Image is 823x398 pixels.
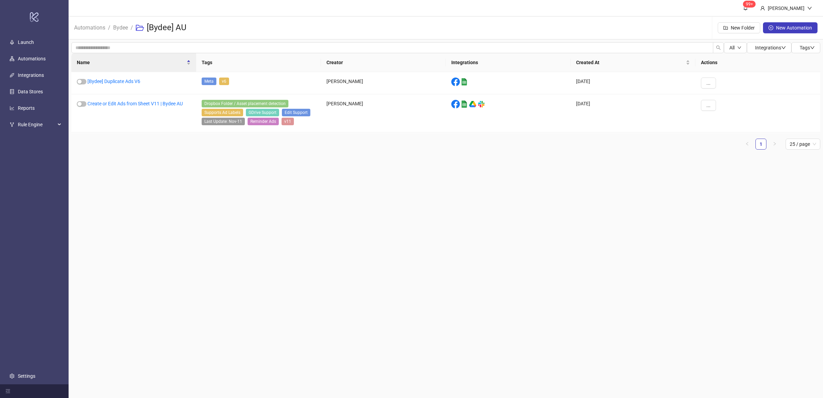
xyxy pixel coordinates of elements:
span: fork [10,122,14,127]
div: [DATE] [571,72,695,94]
span: GDrive Support [246,109,279,116]
li: / [131,17,133,39]
span: plus-circle [768,25,773,30]
a: Reports [18,105,35,111]
span: New Automation [776,25,812,31]
h3: [Bydee] AU [147,22,187,33]
button: left [742,139,753,150]
span: left [745,142,749,146]
a: [Bydee] Duplicate Ads V6 [87,79,140,84]
span: down [807,6,812,11]
span: Name [77,59,185,66]
a: Integrations [18,72,44,78]
div: Page Size [786,139,820,150]
th: Created At [571,53,695,72]
span: ... [706,103,711,108]
a: Bydee [112,23,129,31]
span: v6 [219,78,229,85]
span: Reminder Ads [248,118,279,125]
span: ... [706,80,711,86]
span: down [781,45,786,50]
span: Supports Ad Labels [202,109,243,116]
th: Integrations [446,53,571,72]
span: down [737,46,741,50]
span: bell [743,5,748,10]
a: Automations [18,56,46,61]
li: Previous Page [742,139,753,150]
span: Tags [800,45,815,50]
div: [PERSON_NAME] [765,4,807,12]
span: Created At [576,59,684,66]
span: v11 [282,118,294,125]
button: New Automation [763,22,818,33]
button: ... [701,78,716,89]
span: New Folder [731,25,755,31]
a: Create or Edit Ads from Sheet V11 | Bydee AU [87,101,183,106]
span: folder-add [723,25,728,30]
span: Dropbox Folder / Asset placement detection [202,100,288,107]
span: search [716,45,721,50]
a: Launch [18,39,34,45]
li: Next Page [769,139,780,150]
span: Rule Engine [18,118,56,131]
span: menu-fold [5,389,10,394]
li: 1 [755,139,766,150]
div: [PERSON_NAME] [321,72,446,94]
button: New Folder [718,22,760,33]
span: 25 / page [790,139,816,149]
button: Integrationsdown [747,42,791,53]
th: Name [71,53,196,72]
span: Edit Support [282,109,310,116]
button: Alldown [724,42,747,53]
a: 1 [756,139,766,149]
span: user [760,6,765,11]
span: down [810,45,815,50]
button: ... [701,100,716,111]
button: right [769,139,780,150]
sup: 1751 [743,1,756,8]
li: / [108,17,110,39]
span: right [773,142,777,146]
a: Data Stores [18,89,43,94]
div: [DATE] [571,94,695,132]
th: Creator [321,53,446,72]
span: Last Update: Nov-11 [202,118,245,125]
th: Tags [196,53,321,72]
a: Automations [73,23,107,31]
div: [PERSON_NAME] [321,94,446,132]
span: folder-open [136,24,144,32]
button: Tagsdown [791,42,820,53]
span: Meta [202,78,216,85]
a: Settings [18,373,35,379]
span: Integrations [755,45,786,50]
th: Actions [695,53,820,72]
span: All [729,45,735,50]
